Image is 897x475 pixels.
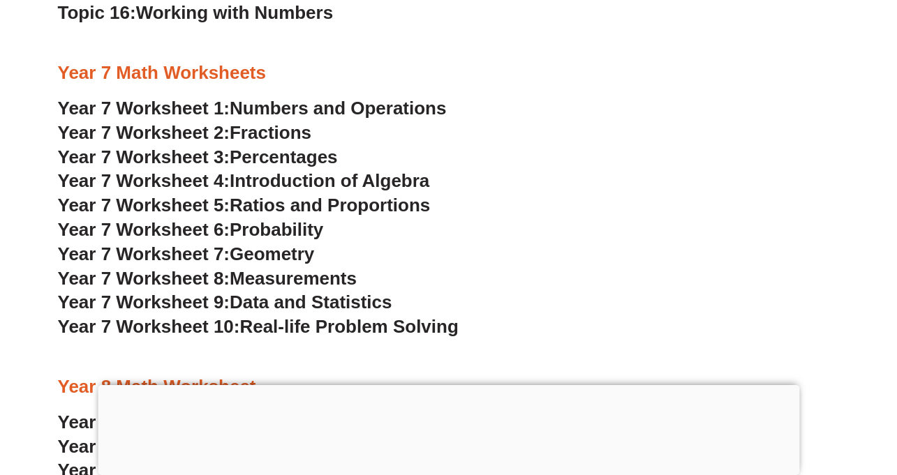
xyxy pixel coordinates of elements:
iframe: Advertisement [98,385,799,472]
span: Data and Statistics [230,292,392,312]
a: Year 7 Worksheet 10:Real-life Problem Solving [58,316,459,337]
a: Year 7 Worksheet 3:Percentages [58,146,338,167]
span: Year 8 Worksheet 1: [58,412,230,432]
a: Year 7 Worksheet 1:Numbers and Operations [58,98,447,119]
h3: Year 8 Math Worksheet [58,375,840,399]
iframe: Chat Widget [665,317,897,475]
a: Year 7 Worksheet 5:Ratios and Proportions [58,195,431,216]
span: Year 7 Worksheet 1: [58,98,230,119]
span: Geometry [230,243,314,264]
a: Year 7 Worksheet 4:Introduction of Algebra [58,170,430,191]
span: Fractions [230,122,311,143]
span: Measurements [230,268,357,289]
span: Year 8 Worksheet 2: [58,436,230,457]
a: Year 8 Worksheet 2:Working with numbers [58,436,425,457]
a: Year 7 Worksheet 6:Probability [58,219,324,240]
a: Year 8 Worksheet 1:Algebra [58,412,297,432]
span: Year 7 Worksheet 2: [58,122,230,143]
span: Topic 16: [58,2,136,23]
a: Year 7 Worksheet 7:Geometry [58,243,315,264]
a: Year 7 Worksheet 2:Fractions [58,122,311,143]
span: Real-life Problem Solving [239,316,458,337]
span: Year 7 Worksheet 9: [58,292,230,312]
a: Year 7 Worksheet 9:Data and Statistics [58,292,392,312]
a: Year 7 Worksheet 8:Measurements [58,268,357,289]
span: Year 7 Worksheet 4: [58,170,230,191]
h3: Year 7 Math Worksheets [58,61,840,85]
span: Introduction of Algebra [230,170,429,191]
span: Probability [230,219,323,240]
span: Year 7 Worksheet 7: [58,243,230,264]
span: Numbers and Operations [230,98,446,119]
span: Year 7 Worksheet 5: [58,195,230,216]
span: Year 7 Worksheet 6: [58,219,230,240]
span: Year 7 Worksheet 8: [58,268,230,289]
span: Year 7 Worksheet 10: [58,316,240,337]
a: Topic 16:Working with Numbers [58,2,334,23]
span: Year 7 Worksheet 3: [58,146,230,167]
span: Percentages [230,146,338,167]
span: Working with Numbers [136,2,333,23]
span: Ratios and Proportions [230,195,430,216]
